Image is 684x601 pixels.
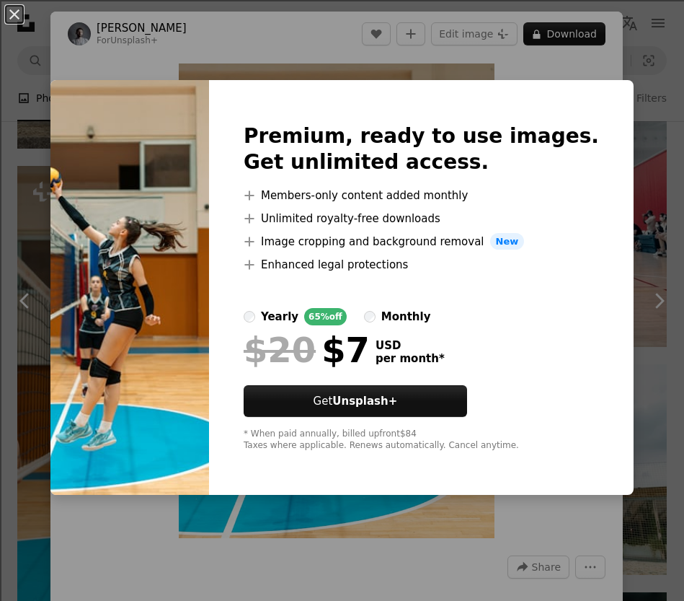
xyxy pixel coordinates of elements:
span: per month * [376,352,445,365]
div: Sign out [6,98,678,111]
button: GetUnsplash+ [244,385,467,417]
div: $7 [244,331,370,369]
div: Options [6,85,678,98]
div: yearly [261,308,298,325]
div: Home [6,6,301,19]
li: Image cropping and background removal [244,233,599,250]
div: Sort New > Old [6,46,678,59]
div: Sort A > Z [6,33,678,46]
div: monthly [381,308,431,325]
div: 65% off [304,308,347,325]
input: monthly [364,311,376,323]
h2: Premium, ready to use images. Get unlimited access. [244,123,599,175]
input: yearly65%off [244,311,255,323]
li: Unlimited royalty-free downloads [244,210,599,227]
span: USD [376,339,445,352]
div: * When paid annually, billed upfront $84 Taxes where applicable. Renews automatically. Cancel any... [244,429,599,452]
span: $20 [244,331,316,369]
img: premium_photo-1708696237508-37eb0c43cab4 [50,80,209,496]
div: Move To ... [6,59,678,72]
li: Enhanced legal protections [244,256,599,273]
span: New [490,233,525,250]
strong: Unsplash+ [332,395,397,408]
div: Delete [6,72,678,85]
li: Members-only content added monthly [244,187,599,204]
